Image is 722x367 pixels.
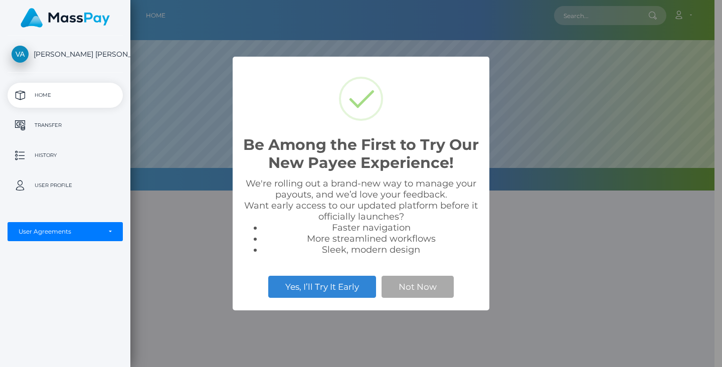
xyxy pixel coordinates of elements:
p: Home [12,88,119,103]
h2: Be Among the First to Try Our New Payee Experience! [243,136,479,172]
li: More streamlined workflows [263,233,479,244]
p: History [12,148,119,163]
div: We're rolling out a brand-new way to manage your payouts, and we’d love your feedback. Want early... [243,178,479,255]
p: Transfer [12,118,119,133]
button: Not Now [382,276,454,298]
div: User Agreements [19,228,101,236]
p: User Profile [12,178,119,193]
button: Yes, I’ll Try It Early [268,276,376,298]
button: User Agreements [8,222,123,241]
img: MassPay [21,8,110,28]
span: [PERSON_NAME] [PERSON_NAME] [8,50,123,59]
li: Sleek, modern design [263,244,479,255]
li: Faster navigation [263,222,479,233]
